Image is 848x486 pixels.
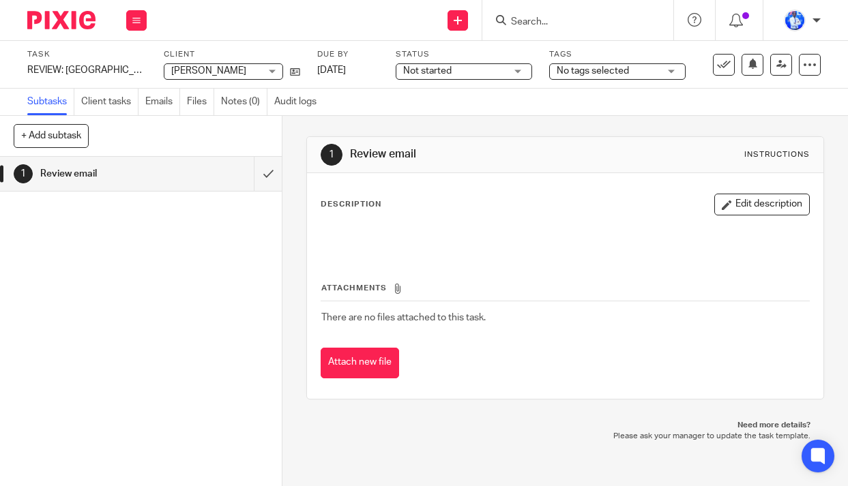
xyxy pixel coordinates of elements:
label: Tags [549,49,686,60]
a: Emails [145,89,180,115]
div: Instructions [744,149,810,160]
img: Pixie [27,11,96,29]
p: Description [321,199,381,210]
p: Need more details? [320,420,811,431]
input: Search [510,16,632,29]
span: [PERSON_NAME] [171,66,246,76]
div: 1 [321,144,342,166]
label: Task [27,49,147,60]
a: Client tasks [81,89,138,115]
button: Attach new file [321,348,399,378]
button: + Add subtask [14,124,89,147]
a: Files [187,89,214,115]
span: [DATE] [317,65,346,75]
span: Attachments [321,284,387,292]
label: Status [396,49,532,60]
a: Notes (0) [221,89,267,115]
div: REVIEW: [GEOGRAPHIC_DATA] Event Options [27,63,147,77]
div: 1 [14,164,33,183]
h1: Review email [40,164,174,184]
label: Due by [317,49,379,60]
span: There are no files attached to this task. [321,313,486,322]
span: Not started [403,66,452,76]
div: REVIEW: Dar es Salaam Event Options [27,63,147,77]
span: No tags selected [557,66,629,76]
p: Please ask your manager to update the task template. [320,431,811,442]
h1: Review email [350,147,595,162]
button: Edit description [714,194,810,215]
a: Audit logs [274,89,323,115]
img: WhatsApp%20Image%202022-01-17%20at%2010.26.43%20PM.jpeg [784,10,806,31]
label: Client [164,49,300,60]
a: Subtasks [27,89,74,115]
